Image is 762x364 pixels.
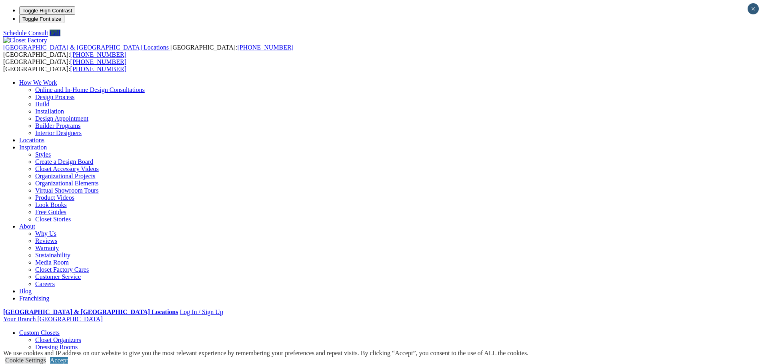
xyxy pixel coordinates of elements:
a: Interior Designers [35,129,82,136]
button: Close [748,3,759,14]
a: Closet Stories [35,216,71,223]
a: Custom Closets [19,329,60,336]
span: Toggle Font size [22,16,61,22]
a: Your Branch [GEOGRAPHIC_DATA] [3,316,103,322]
div: We use cookies and IP address on our website to give you the most relevant experience by remember... [3,350,528,357]
a: Free Guides [35,209,66,215]
a: Inspiration [19,144,47,151]
a: Design Appointment [35,115,88,122]
a: Closet Accessory Videos [35,165,99,172]
a: Franchising [19,295,50,302]
a: [PHONE_NUMBER] [70,51,126,58]
a: Organizational Projects [35,173,95,179]
a: Design Process [35,93,74,100]
a: Locations [19,137,44,143]
a: Warranty [35,245,59,251]
a: Closet Organizers [35,336,81,343]
img: Closet Factory [3,37,47,44]
a: Why Us [35,230,56,237]
a: Create a Design Board [35,158,93,165]
a: Call [50,30,60,36]
a: Organizational Elements [35,180,98,187]
a: [GEOGRAPHIC_DATA] & [GEOGRAPHIC_DATA] Locations [3,44,170,51]
button: Toggle High Contrast [19,6,75,15]
a: Online and In-Home Design Consultations [35,86,145,93]
a: Virtual Showroom Tours [35,187,99,194]
span: [GEOGRAPHIC_DATA]: [GEOGRAPHIC_DATA]: [3,44,294,58]
a: Look Books [35,201,67,208]
a: Styles [35,151,51,158]
a: Blog [19,288,32,294]
a: About [19,223,35,230]
button: Toggle Font size [19,15,64,23]
a: Dressing Rooms [35,344,78,350]
a: Closet Factory Cares [35,266,89,273]
span: [GEOGRAPHIC_DATA]: [GEOGRAPHIC_DATA]: [3,58,126,72]
span: [GEOGRAPHIC_DATA] & [GEOGRAPHIC_DATA] Locations [3,44,169,51]
a: Cookie Settings [5,357,46,364]
a: Reviews [35,237,57,244]
a: Accept [50,357,68,364]
a: Careers [35,280,55,287]
a: Customer Service [35,273,81,280]
span: [GEOGRAPHIC_DATA] [37,316,102,322]
a: Media Room [35,259,69,266]
a: Installation [35,108,64,115]
span: Your Branch [3,316,36,322]
a: Builder Programs [35,122,80,129]
a: [PHONE_NUMBER] [237,44,293,51]
a: [GEOGRAPHIC_DATA] & [GEOGRAPHIC_DATA] Locations [3,308,178,315]
a: Build [35,101,50,107]
a: [PHONE_NUMBER] [70,66,126,72]
a: Sustainability [35,252,70,259]
span: Toggle High Contrast [22,8,72,14]
a: Schedule Consult [3,30,48,36]
a: How We Work [19,79,57,86]
a: [PHONE_NUMBER] [70,58,126,65]
a: Product Videos [35,194,74,201]
a: Log In / Sign Up [180,308,223,315]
